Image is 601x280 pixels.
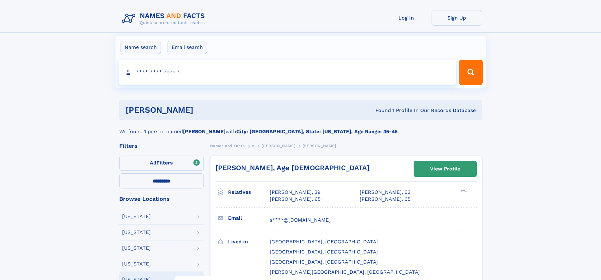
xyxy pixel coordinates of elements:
a: V [252,142,255,150]
label: Email search [168,41,207,54]
h3: Email [228,213,270,223]
h3: Relatives [228,187,270,198]
span: [PERSON_NAME][GEOGRAPHIC_DATA], [GEOGRAPHIC_DATA] [270,269,420,275]
a: Sign Up [432,10,482,26]
div: [US_STATE] [122,261,151,266]
a: Log In [381,10,432,26]
a: [PERSON_NAME], 63 [360,189,410,196]
a: Names and Facts [210,142,245,150]
div: Browse Locations [119,196,204,202]
input: search input [119,60,457,85]
div: [US_STATE] [122,230,151,235]
label: Filters [119,156,204,171]
div: [US_STATE] [122,246,151,251]
span: V [252,144,255,148]
div: [US_STATE] [122,214,151,219]
h1: [PERSON_NAME] [126,106,285,114]
div: Filters [119,143,204,149]
div: ❯ [459,189,466,193]
span: [GEOGRAPHIC_DATA], [GEOGRAPHIC_DATA] [270,239,378,245]
label: Name search [121,41,161,54]
button: Search Button [459,60,482,85]
a: View Profile [414,161,476,176]
a: [PERSON_NAME], 65 [360,196,410,203]
img: Logo Names and Facts [119,10,210,27]
h3: Lived in [228,236,270,247]
span: [GEOGRAPHIC_DATA], [GEOGRAPHIC_DATA] [270,249,378,255]
div: We found 1 person named with . [119,120,482,135]
span: [PERSON_NAME] [303,144,336,148]
a: [PERSON_NAME], 39 [270,189,321,196]
b: [PERSON_NAME] [183,128,226,134]
span: All [150,160,156,166]
div: View Profile [430,162,460,176]
span: [GEOGRAPHIC_DATA], [GEOGRAPHIC_DATA] [270,259,378,265]
a: [PERSON_NAME] [262,142,295,150]
span: [PERSON_NAME] [262,144,295,148]
a: [PERSON_NAME], 65 [270,196,321,203]
a: [PERSON_NAME], Age [DEMOGRAPHIC_DATA] [215,164,369,172]
b: City: [GEOGRAPHIC_DATA], State: [US_STATE], Age Range: 35-45 [236,128,398,134]
div: Found 1 Profile In Our Records Database [284,107,476,114]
